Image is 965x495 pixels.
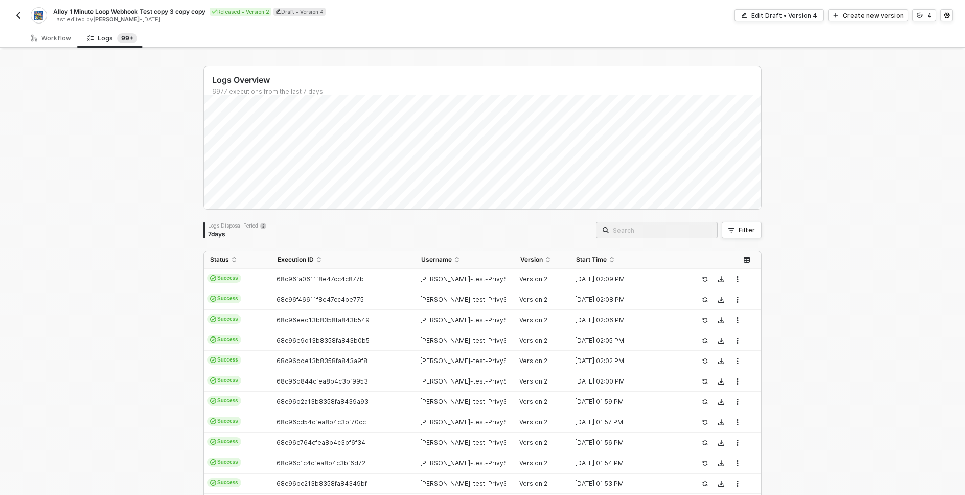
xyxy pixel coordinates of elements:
span: [PERSON_NAME]-test-PrivySo... [420,336,516,344]
button: 4 [912,9,936,21]
span: icon-download [718,399,724,405]
div: [DATE] 02:08 PM [570,296,681,304]
div: Create new version [843,11,904,20]
span: icon-edit [741,12,747,18]
th: Status [204,251,271,269]
span: icon-download [718,481,724,487]
span: [PERSON_NAME]-test-PrivySo... [420,480,516,487]
span: [PERSON_NAME] [93,16,140,23]
span: 68c96fa0611f8e47cc4c877b [277,275,364,283]
span: icon-download [718,276,724,282]
span: icon-success-page [702,317,708,323]
span: Version 2 [519,398,547,406]
span: 68c96cd54cfea8b4c3bf70cc [277,418,366,426]
div: [DATE] 01:54 PM [570,459,681,467]
span: Success [207,417,241,426]
span: [PERSON_NAME]-test-PrivySo... [420,459,516,467]
span: 68c96c1c4cfea8b4c3bf6d72 [277,459,365,467]
div: Logs [87,33,137,43]
span: Version 2 [519,316,547,324]
span: [PERSON_NAME]-test-PrivySo... [420,377,516,385]
span: icon-download [718,440,724,446]
span: Version 2 [519,296,547,303]
input: Search [613,224,711,236]
div: Filter [739,226,755,234]
span: Version 2 [519,275,547,283]
span: icon-download [718,358,724,364]
button: Edit Draft • Version 4 [734,9,824,21]
span: Execution ID [278,256,314,264]
span: icon-cards [210,398,216,404]
span: Alloy 1 Minute Loop Webhook Test copy 3 copy copy [53,7,205,16]
span: Success [207,314,241,324]
div: [DATE] 01:56 PM [570,439,681,447]
span: icon-download [718,378,724,385]
span: [PERSON_NAME]-test-PrivySo... [420,357,516,365]
span: [PERSON_NAME]-test-PrivySo... [420,439,516,446]
span: icon-edit [275,9,281,14]
span: 68c96dde13b8358fa843a9f8 [277,357,367,365]
sup: 6977 [117,33,137,43]
span: icon-cards [210,439,216,445]
span: icon-success-page [702,440,708,446]
span: icon-settings [944,12,950,18]
span: Username [421,256,452,264]
div: [DATE] 01:57 PM [570,418,681,426]
div: Edit Draft • Version 4 [751,11,817,20]
span: [PERSON_NAME]-test-PrivySo... [420,316,516,324]
span: Success [207,294,241,303]
div: 4 [927,11,932,20]
span: Version [520,256,543,264]
span: Version 2 [519,336,547,344]
span: 68c96bc213b8358fa84349bf [277,480,367,487]
span: 68c96f46611f8e47cc4be775 [277,296,364,303]
span: Start Time [576,256,607,264]
span: icon-cards [210,480,216,486]
span: [PERSON_NAME]-test-PrivySo... [420,418,516,426]
span: [PERSON_NAME]-test-PrivySo... [420,398,516,406]
div: [DATE] 01:59 PM [570,398,681,406]
span: icon-cards [210,418,216,424]
span: Success [207,437,241,446]
div: Draft • Version 4 [273,8,326,16]
button: Create new version [828,9,908,21]
span: Version 2 [519,418,547,426]
div: 7 days [208,230,266,238]
th: Username [415,251,515,269]
th: Start Time [570,251,690,269]
span: icon-download [718,460,724,466]
span: icon-cards [210,357,216,363]
span: Success [207,458,241,467]
span: icon-success-page [702,399,708,405]
span: [PERSON_NAME]-test-PrivySo... [420,296,516,303]
span: icon-download [718,317,724,323]
th: Version [514,251,570,269]
span: Status [210,256,229,264]
span: Version 2 [519,377,547,385]
span: icon-download [718,297,724,303]
span: icon-success-page [702,297,708,303]
span: Success [207,478,241,487]
span: icon-success-page [702,419,708,425]
span: Version 2 [519,357,547,365]
span: icon-versioning [917,12,923,18]
span: icon-download [718,419,724,425]
div: [DATE] 02:09 PM [570,275,681,283]
span: Success [207,396,241,406]
span: icon-cards [210,316,216,322]
div: 6977 executions from the last 7 days [212,87,761,96]
th: Execution ID [271,251,415,269]
span: icon-play [833,12,839,18]
span: Success [207,335,241,344]
span: Version 2 [519,459,547,467]
span: icon-cards [210,296,216,302]
button: Filter [722,222,762,238]
div: Logs Overview [212,75,761,85]
span: icon-table [744,257,750,263]
span: icon-success-page [702,276,708,282]
div: Workflow [31,34,71,42]
span: 68c96d2a13b8358fa8439a93 [277,398,369,406]
span: 68c96e9d13b8358fa843b0b5 [277,336,370,344]
div: [DATE] 02:05 PM [570,336,681,345]
span: icon-success-page [702,358,708,364]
